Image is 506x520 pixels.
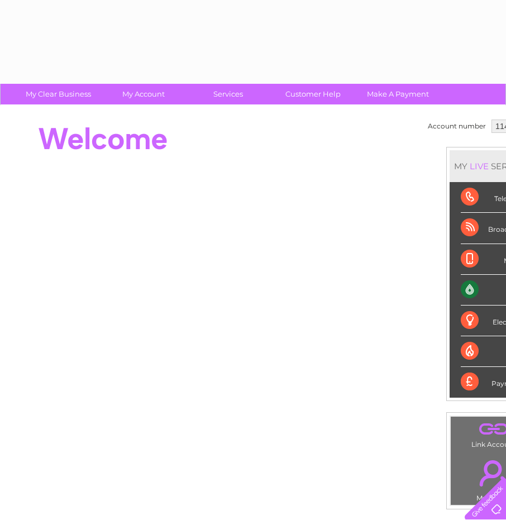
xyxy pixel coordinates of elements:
[97,84,189,104] a: My Account
[182,84,274,104] a: Services
[12,84,104,104] a: My Clear Business
[467,161,491,171] div: LIVE
[267,84,359,104] a: Customer Help
[352,84,444,104] a: Make A Payment
[425,117,489,136] td: Account number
